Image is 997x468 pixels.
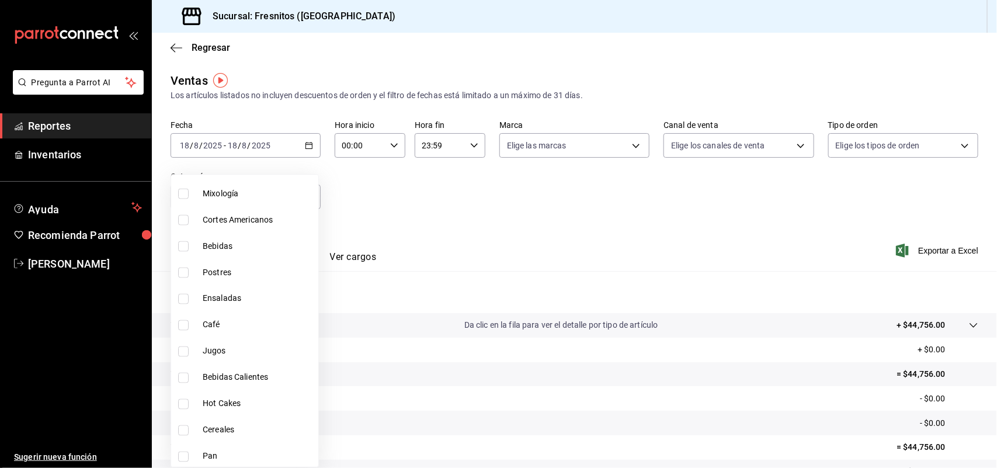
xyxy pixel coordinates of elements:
span: Hot Cakes [203,398,314,410]
span: Postres [203,266,314,279]
img: Tooltip marker [213,73,228,88]
span: Cereales [203,424,314,436]
span: Cortes Americanos [203,214,314,226]
span: Mixología [203,188,314,200]
span: Bebidas Calientes [203,372,314,384]
span: Ensaladas [203,293,314,305]
span: Jugos [203,345,314,358]
span: Bebidas [203,240,314,252]
span: Pan [203,450,314,463]
span: Café [203,319,314,331]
